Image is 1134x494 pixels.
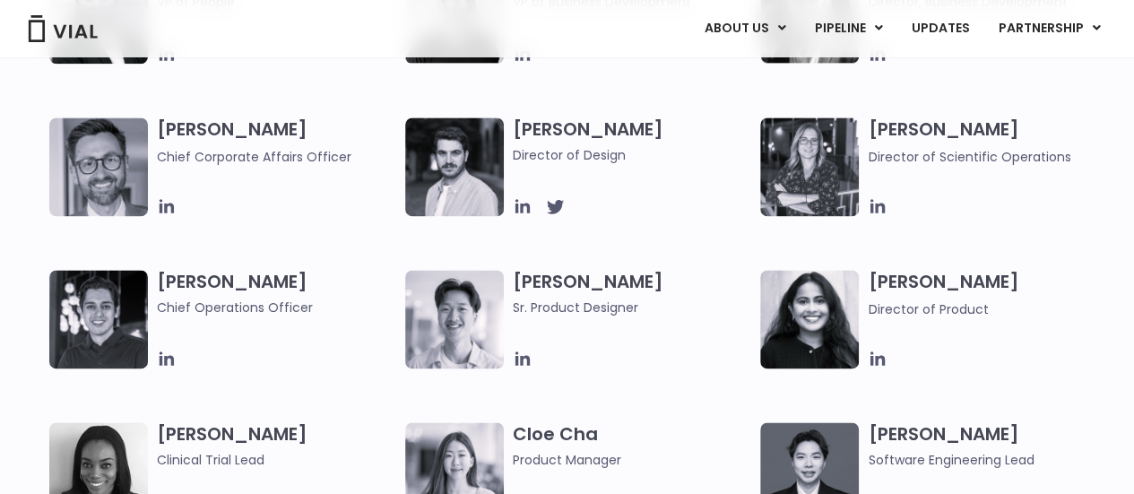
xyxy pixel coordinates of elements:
[868,117,1107,167] h3: [PERSON_NAME]
[157,117,396,167] h3: [PERSON_NAME]
[760,270,859,368] img: Smiling woman named Dhruba
[690,13,800,44] a: ABOUT USMenu Toggle
[868,422,1107,470] h3: [PERSON_NAME]
[513,117,752,165] h3: [PERSON_NAME]
[49,270,148,368] img: Headshot of smiling man named Josh
[513,298,752,317] span: Sr. Product Designer
[157,298,396,317] span: Chief Operations Officer
[49,117,148,216] img: Paolo-M
[801,13,896,44] a: PIPELINEMenu Toggle
[157,148,351,166] span: Chief Corporate Affairs Officer
[157,422,396,470] h3: [PERSON_NAME]
[513,145,752,165] span: Director of Design
[513,450,752,470] span: Product Manager
[27,15,99,42] img: Vial Logo
[513,270,752,317] h3: [PERSON_NAME]
[868,270,1107,319] h3: [PERSON_NAME]
[984,13,1115,44] a: PARTNERSHIPMenu Toggle
[405,117,504,216] img: Headshot of smiling man named Albert
[157,270,396,317] h3: [PERSON_NAME]
[868,300,988,318] span: Director of Product
[513,422,752,470] h3: Cloe Cha
[405,270,504,368] img: Brennan
[868,450,1107,470] span: Software Engineering Lead
[868,148,1070,166] span: Director of Scientific Operations
[897,13,983,44] a: UPDATES
[157,450,396,470] span: Clinical Trial Lead
[760,117,859,216] img: Headshot of smiling woman named Sarah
